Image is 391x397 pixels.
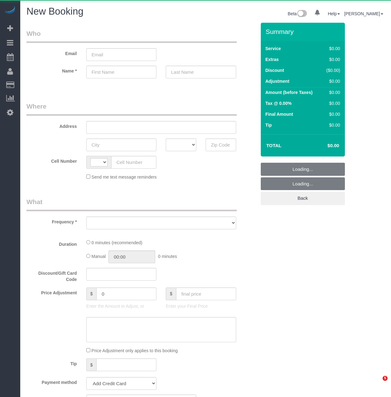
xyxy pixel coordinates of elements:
input: Zip Code [206,138,236,151]
span: 0 minutes (recommended) [92,240,142,245]
label: Duration [22,239,82,247]
legend: Where [26,102,237,116]
img: New interface [297,10,307,18]
div: $0.00 [324,56,340,63]
input: final price [176,287,236,300]
input: Last Name [166,66,236,78]
legend: Who [26,29,237,43]
span: New Booking [26,6,83,17]
span: $ [86,287,97,300]
input: City [86,138,157,151]
label: Final Amount [265,111,293,117]
h4: $0.00 [309,143,339,148]
label: Adjustment [265,78,289,84]
div: ($0.00) [324,67,340,73]
a: Beta [288,11,307,16]
legend: What [26,197,237,211]
label: Extras [265,56,279,63]
label: Tip [22,358,82,367]
input: First Name [86,66,157,78]
span: Send me text message reminders [92,175,157,180]
span: 0 minutes [158,254,177,259]
label: Service [265,45,281,52]
a: [PERSON_NAME] [344,11,383,16]
label: Price Adjustment [22,287,82,296]
span: Manual [92,254,106,259]
label: Discount/Gift Card Code [22,268,82,283]
a: Help [328,11,340,16]
p: Enter the Amount to Adjust, or [86,303,157,309]
label: Tip [265,122,272,128]
label: Amount (before Taxes) [265,89,312,96]
label: Name * [22,66,82,74]
label: Frequency * [22,217,82,225]
span: $ [86,358,97,371]
img: Automaid Logo [4,6,16,15]
a: Back [261,192,345,205]
div: $0.00 [324,111,340,117]
p: Enter your Final Price [166,303,236,309]
span: 5 [383,376,388,381]
label: Tax @ 0.00% [265,100,292,106]
label: Address [22,121,82,129]
div: $0.00 [324,100,340,106]
label: Payment method [22,377,82,385]
input: Cell Number [111,156,157,169]
div: $0.00 [324,45,340,52]
strong: Total [266,143,282,148]
span: Price Adjustment only applies to this booking [92,348,178,353]
label: Cell Number [22,156,82,164]
div: $0.00 [324,89,340,96]
div: $0.00 [324,122,340,128]
iframe: Intercom live chat [370,376,385,391]
div: $0.00 [324,78,340,84]
span: $ [166,287,176,300]
label: Email [22,48,82,57]
input: Email [86,48,157,61]
label: Discount [265,67,284,73]
h3: Summary [266,28,342,35]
